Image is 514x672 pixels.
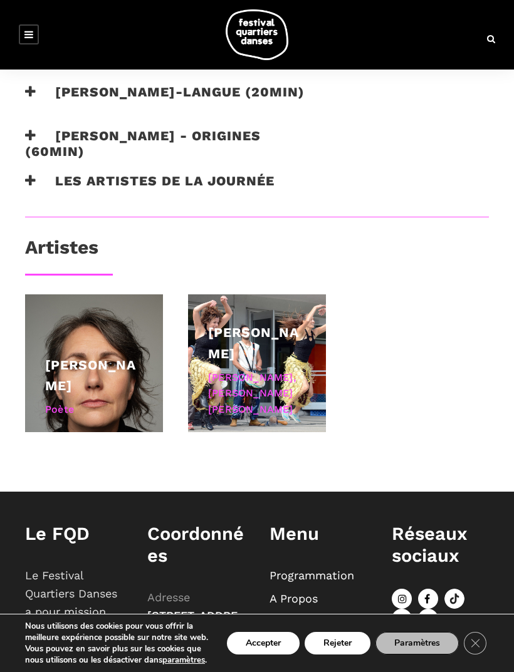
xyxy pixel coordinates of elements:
p: Nous utilisons des cookies pour vous offrir la meilleure expérience possible sur notre site web. [25,621,209,643]
a: A Propos [270,592,318,605]
h3: [PERSON_NAME] - origines (60min) [25,128,310,159]
div: Poète [45,401,143,418]
h1: Menu [270,523,367,545]
h1: Le FQD [25,523,122,545]
button: Rejeter [305,632,370,654]
a: [PERSON_NAME] [208,324,299,361]
div: [PERSON_NAME], [PERSON_NAME] [PERSON_NAME] [208,370,306,418]
button: Close GDPR Cookie Banner [464,632,486,654]
h1: Coordonnées [147,523,244,567]
span: Adresse [147,591,190,604]
button: paramètres [162,654,205,666]
a: Programmation [270,569,354,582]
img: logo-fqd-med [226,9,288,60]
button: Paramètres [375,632,459,654]
p: Vous pouvez en savoir plus sur les cookies que nous utilisons ou les désactiver dans . [25,643,209,666]
h3: Artistes [25,236,98,267]
h1: Réseaux sociaux [392,523,489,567]
h3: [PERSON_NAME]-langue (20min) [25,84,305,115]
span: [STREET_ADDRESS][PERSON_NAME] [147,609,240,658]
a: [PERSON_NAME] [45,357,136,394]
h3: Les artistes de la journée [25,173,275,204]
button: Accepter [227,632,300,654]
